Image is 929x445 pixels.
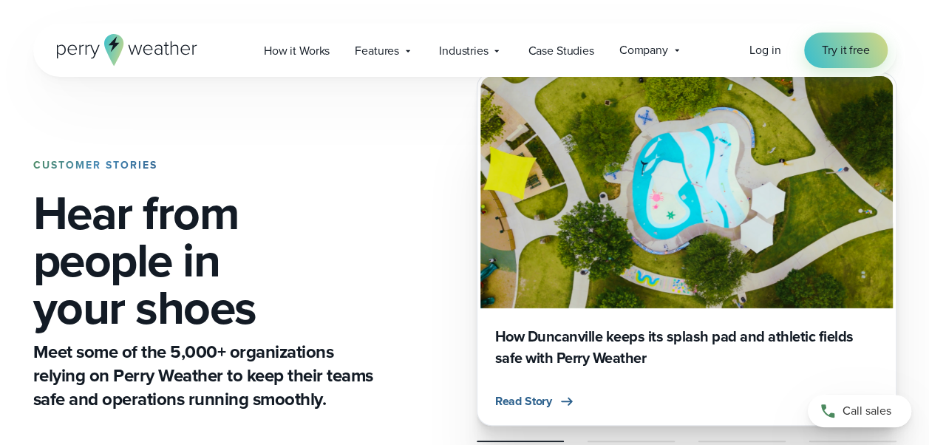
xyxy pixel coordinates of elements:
a: Call sales [808,395,911,427]
span: Company [619,41,668,59]
span: Read Story [495,393,553,410]
span: Case Studies [528,42,593,60]
button: Read Story [495,393,576,410]
a: Duncanville Splash Pad How Duncanville keeps its splash pad and athletic fields safe with Perry W... [477,72,896,426]
span: How it Works [264,42,330,60]
span: Log in [749,41,780,58]
img: Duncanville Splash Pad [480,76,893,308]
a: Case Studies [515,35,606,66]
div: 1 of 4 [477,72,896,426]
strong: CUSTOMER STORIES [33,157,157,173]
h1: Hear from people in your shoes [33,189,379,331]
span: Industries [439,42,489,60]
h3: How Duncanville keeps its splash pad and athletic fields safe with Perry Weather [495,326,878,369]
a: Try it free [804,33,887,68]
a: How it Works [251,35,342,66]
p: Meet some of the 5,000+ organizations relying on Perry Weather to keep their teams safe and opera... [33,340,379,411]
span: Features [355,42,399,60]
div: slideshow [477,72,896,426]
span: Try it free [822,41,869,59]
a: Log in [749,41,780,59]
span: Call sales [843,402,891,420]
